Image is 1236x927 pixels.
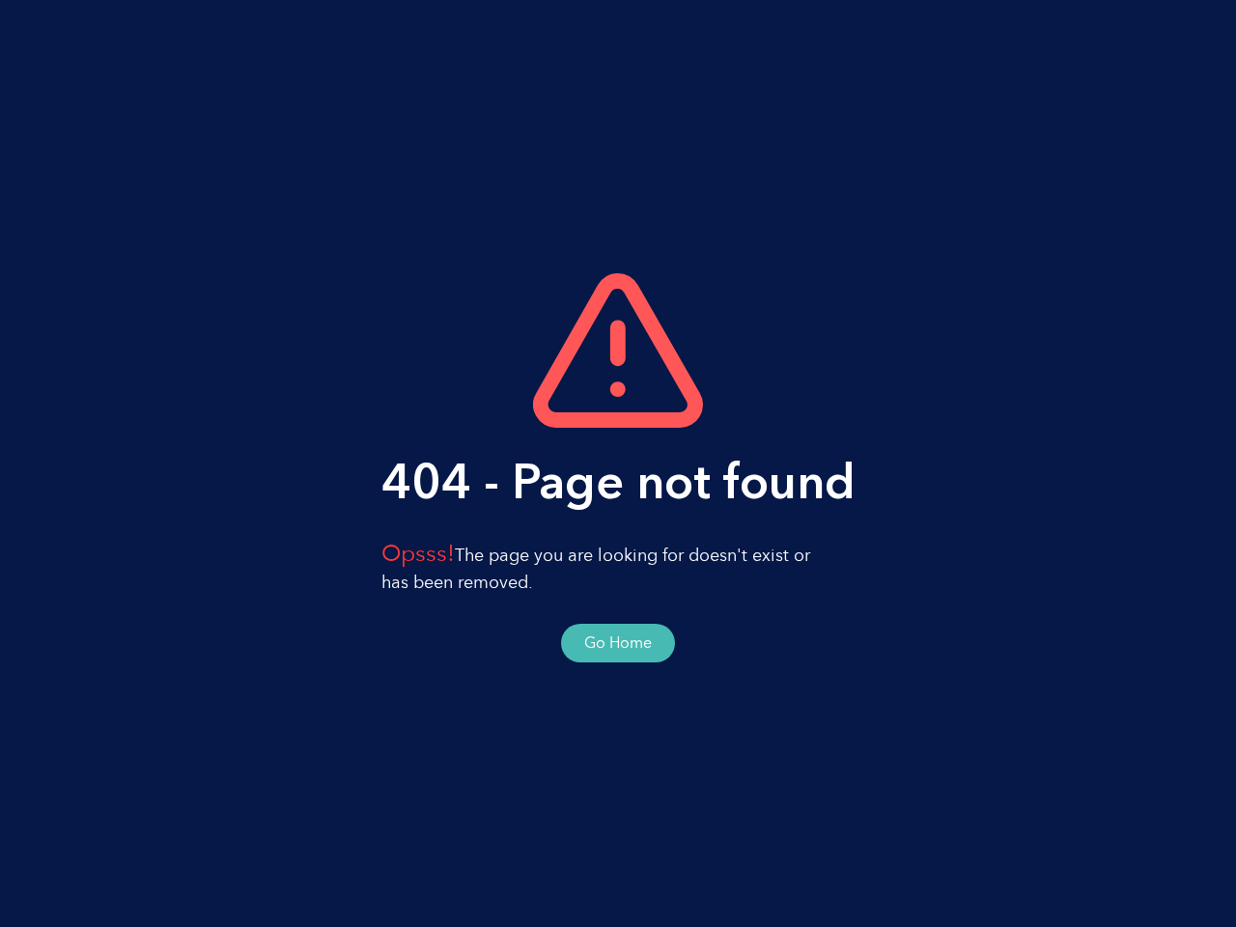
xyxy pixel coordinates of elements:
img: svg%3e [533,273,702,428]
p: The page you are looking for doesn't exist or has been removed. [381,539,856,597]
button: Go Home [584,632,652,655]
span: Opsss! [381,543,455,566]
a: Go Home [561,635,675,651]
h1: 404 - Page not found [381,447,856,520]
